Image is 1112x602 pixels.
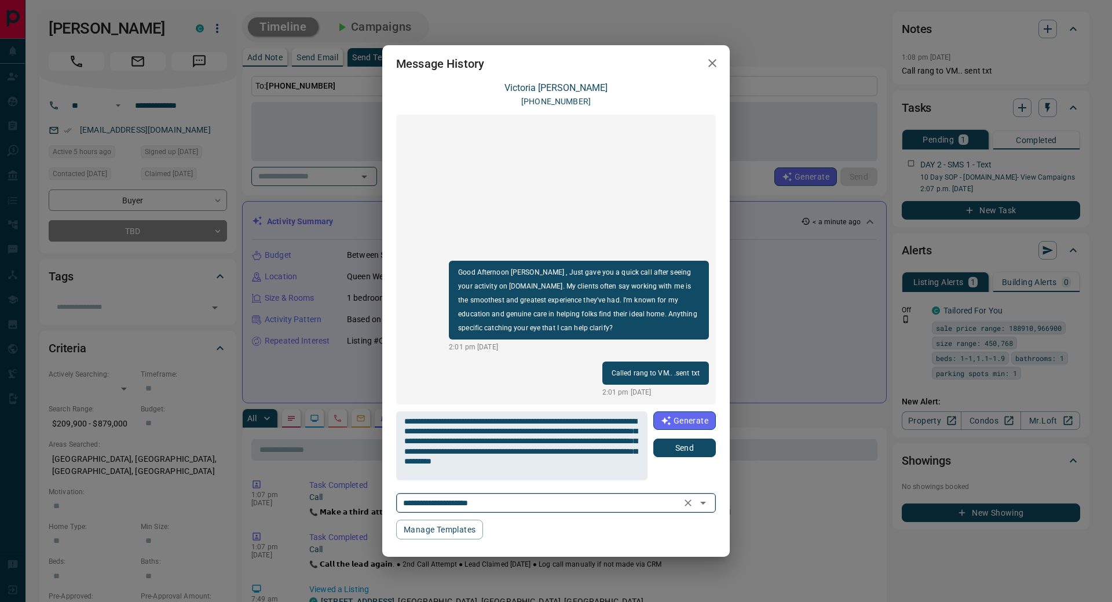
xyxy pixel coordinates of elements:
[695,495,711,511] button: Open
[612,366,700,380] p: Called rang to VM.. .sent txt
[458,265,700,335] p: Good Afternoon [PERSON_NAME] , Just gave you a quick call after seeing your activity on [DOMAIN_N...
[504,82,608,93] a: Victoria [PERSON_NAME]
[382,45,498,82] h2: Message History
[602,387,709,397] p: 2:01 pm [DATE]
[653,439,716,457] button: Send
[449,342,709,352] p: 2:01 pm [DATE]
[653,411,716,430] button: Generate
[680,495,696,511] button: Clear
[396,520,483,539] button: Manage Templates
[521,96,591,108] p: [PHONE_NUMBER]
